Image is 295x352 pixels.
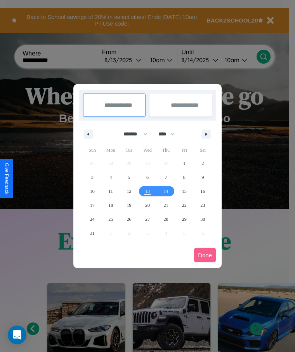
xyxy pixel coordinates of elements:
button: 29 [175,212,193,226]
button: 5 [120,170,138,184]
button: 11 [101,184,120,198]
span: 3 [91,170,94,184]
button: 18 [101,198,120,212]
span: 17 [90,198,95,212]
span: 30 [200,212,205,226]
span: 21 [163,198,168,212]
button: 23 [194,198,212,212]
button: 14 [157,184,175,198]
button: 4 [101,170,120,184]
span: 27 [145,212,150,226]
span: 13 [145,184,150,198]
span: 29 [182,212,187,226]
span: 2 [201,156,204,170]
span: Sat [194,144,212,156]
span: 9 [201,170,204,184]
span: 4 [109,170,112,184]
button: 31 [83,226,101,240]
button: 13 [138,184,156,198]
button: 28 [157,212,175,226]
span: 26 [127,212,132,226]
button: 20 [138,198,156,212]
button: 30 [194,212,212,226]
span: 7 [165,170,167,184]
button: 24 [83,212,101,226]
button: 12 [120,184,138,198]
span: 14 [163,184,168,198]
span: 31 [90,226,95,240]
div: Open Intercom Messenger [8,326,26,344]
button: 19 [120,198,138,212]
button: 7 [157,170,175,184]
span: 25 [108,212,113,226]
span: Fri [175,144,193,156]
button: 10 [83,184,101,198]
span: Sun [83,144,101,156]
span: 5 [128,170,130,184]
span: Tue [120,144,138,156]
span: 12 [127,184,132,198]
button: 17 [83,198,101,212]
button: 25 [101,212,120,226]
button: 27 [138,212,156,226]
button: 16 [194,184,212,198]
button: 2 [194,156,212,170]
span: 22 [182,198,187,212]
span: 28 [163,212,168,226]
button: 3 [83,170,101,184]
span: Mon [101,144,120,156]
button: 26 [120,212,138,226]
button: 15 [175,184,193,198]
span: Wed [138,144,156,156]
button: 21 [157,198,175,212]
span: 11 [108,184,113,198]
span: 20 [145,198,150,212]
span: 6 [146,170,149,184]
span: 8 [183,170,186,184]
span: 18 [108,198,113,212]
span: 24 [90,212,95,226]
button: 22 [175,198,193,212]
div: Give Feedback [4,163,9,194]
button: 9 [194,170,212,184]
button: 8 [175,170,193,184]
span: 19 [127,198,132,212]
button: Done [194,248,216,262]
span: 10 [90,184,95,198]
button: 6 [138,170,156,184]
span: 1 [183,156,186,170]
button: 1 [175,156,193,170]
span: 15 [182,184,187,198]
span: Thu [157,144,175,156]
span: 16 [200,184,205,198]
span: 23 [200,198,205,212]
